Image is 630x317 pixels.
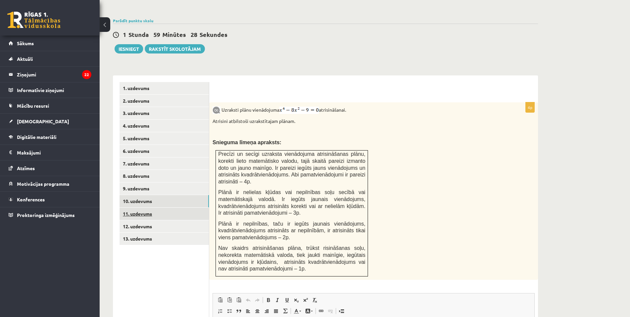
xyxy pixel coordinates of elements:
a: Subscript [292,296,301,304]
a: Insert/Remove Numbered List [216,307,225,315]
a: Insert Page Break for Printing [337,307,346,315]
a: Konferences [9,192,91,207]
a: Informatīvie ziņojumi [9,82,91,98]
p: 4p [525,102,535,113]
legend: Informatīvie ziņojumi [17,82,91,98]
legend: Ziņojumi [17,67,91,82]
a: Paste (Ctrl+V) [216,296,225,304]
legend: Maksājumi [17,145,91,160]
a: Proktoringa izmēģinājums [9,207,91,223]
a: 9. uzdevums [120,182,209,195]
span: Snieguma līmeņa apraksts: [213,140,281,145]
a: Sākums [9,36,91,51]
a: Mācību resursi [9,98,91,113]
a: Digitālie materiāli [9,129,91,145]
a: Align Right [262,307,271,315]
a: 13. uzdevums [120,233,209,245]
span: Plānā ir nelielas kļūdas vai nepilnības soļu secībā vai matemātiskajā valodā. Ir iegūts jaunais v... [218,189,365,216]
a: Unlink [326,307,335,315]
p: Uzraksti plānu vienādojuma atrisināšanai. [213,106,501,114]
a: Atzīmes [9,160,91,176]
button: Iesniegt [115,44,143,53]
a: 5. uzdevums [120,132,209,145]
img: 5PnAH36i4zYAAAAASUVORK5CYII= [279,107,319,114]
a: Superscript [301,296,310,304]
span: Atzīmes [17,165,35,171]
span: Precīzi un secīgi uzraksta vienādojuma atrisināšanas plānu, korekti lieto matemātisko valodu, taj... [218,151,365,184]
a: Link (Ctrl+K) [316,307,326,315]
a: Underline (Ctrl+U) [282,296,292,304]
p: Atrisini atbilstoši uzrakstītajam plānam. [213,118,501,125]
span: Digitālie materiāli [17,134,56,140]
a: 3. uzdevums [120,107,209,119]
a: Math [281,307,290,315]
span: Plānā ir nepilnības, taču ir iegūts jaunais vienādojums, kvadrātvienādojums atrisināts ar nepilnī... [218,221,365,240]
span: Sākums [17,40,34,46]
a: 4. uzdevums [120,120,209,132]
a: Bold (Ctrl+B) [264,296,273,304]
span: Aktuāli [17,56,33,62]
a: Centre [253,307,262,315]
span: 59 [153,31,160,38]
a: Remove Format [310,296,319,304]
span: 1 [123,31,126,38]
a: 2. uzdevums [120,95,209,107]
span: 28 [191,31,197,38]
span: Proktoringa izmēģinājums [17,212,75,218]
a: 10. uzdevums [120,195,209,207]
a: [DEMOGRAPHIC_DATA] [9,114,91,129]
span: Nav skaidrs atrisināšanas plāna, trūkst risināšanas soļu, nekorekta matemātiskā valoda, tiek jauk... [218,245,365,271]
a: Maksājumi [9,145,91,160]
span: Minūtes [162,31,186,38]
a: 11. uzdevums [120,208,209,220]
span: Motivācijas programma [17,181,69,187]
a: Undo (Ctrl+Z) [243,296,253,304]
body: Rich Text Editor, wiswyg-editor-user-answer-47433898772940 [7,7,315,14]
a: Italic (Ctrl+I) [273,296,282,304]
a: Insert/Remove Bulleted List [225,307,234,315]
a: 7. uzdevums [120,158,209,170]
a: Text Colour [292,307,303,315]
a: Aktuāli [9,51,91,66]
a: Background Colour [303,307,315,315]
img: 9k= [213,106,221,114]
a: 12. uzdevums [120,220,209,233]
a: Rakstīt skolotājam [145,44,205,53]
a: Align Left [243,307,253,315]
a: Block Quote [234,307,243,315]
a: 1. uzdevums [120,82,209,94]
img: Balts.png [216,91,218,94]
span: Konferences [17,196,45,202]
a: Justify [271,307,281,315]
a: Parādīt punktu skalu [113,18,153,23]
a: 8. uzdevums [120,170,209,182]
a: Paste from Word [234,296,243,304]
a: Ziņojumi22 [9,67,91,82]
a: Rīgas 1. Tālmācības vidusskola [7,12,60,28]
span: Mācību resursi [17,103,49,109]
span: Sekundes [200,31,227,38]
span: [DEMOGRAPHIC_DATA] [17,118,69,124]
i: 22 [82,70,91,79]
a: 6. uzdevums [120,145,209,157]
a: Redo (Ctrl+Y) [253,296,262,304]
a: Paste as plain text (Ctrl+Shift+V) [225,296,234,304]
a: Motivācijas programma [9,176,91,191]
span: Stunda [129,31,149,38]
